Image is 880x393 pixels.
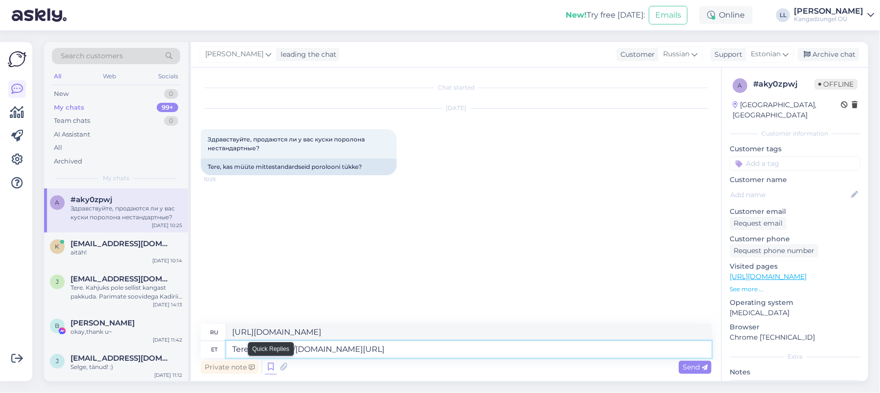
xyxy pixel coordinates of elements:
[205,49,263,60] span: [PERSON_NAME]
[730,308,860,318] p: [MEDICAL_DATA]
[730,272,807,281] a: [URL][DOMAIN_NAME]
[201,104,712,113] div: [DATE]
[54,143,62,153] div: All
[733,100,841,120] div: [GEOGRAPHIC_DATA], [GEOGRAPHIC_DATA]
[814,79,857,90] span: Offline
[208,136,366,152] span: Здравствуйте, продаются ли у вас куски поролона нестандартные?
[730,367,860,377] p: Notes
[152,257,182,264] div: [DATE] 10:14
[71,327,182,336] div: okay,thank u~
[54,116,90,126] div: Team chats
[55,199,60,206] span: a
[103,174,129,183] span: My chats
[157,103,178,113] div: 99+
[730,129,860,138] div: Customer information
[204,176,240,183] span: 10:25
[61,51,123,61] span: Search customers
[71,319,135,327] span: Bunny Wu
[730,189,849,200] input: Add name
[54,130,90,139] div: AI Assistant
[730,144,860,154] p: Customer tags
[794,15,863,23] div: Kangadzungel OÜ
[730,261,860,272] p: Visited pages
[201,361,259,374] div: Private note
[753,78,814,90] div: # aky0zpwj
[649,6,688,24] button: Emails
[711,49,742,60] div: Support
[8,50,26,69] img: Askly Logo
[52,70,63,83] div: All
[71,363,182,371] div: Selge, tänud! :)
[730,207,860,217] p: Customer email
[798,48,859,61] div: Archive chat
[730,322,860,332] p: Browser
[566,9,645,21] div: Try free [DATE]:
[54,89,69,99] div: New
[156,70,180,83] div: Socials
[730,285,860,294] p: See more ...
[71,204,182,222] div: Здравствуйте, продаются ли у вас куски поролона нестандартные?
[211,341,217,358] div: et
[152,222,182,229] div: [DATE] 10:25
[201,159,397,175] div: Tere, kas müüte mittestandardseid porolooni tükke?
[164,116,178,126] div: 0
[153,336,182,344] div: [DATE] 11:42
[101,70,119,83] div: Web
[71,283,182,301] div: Tere. Kahjuks pole sellist kangast pakkuda. Parimate soovidega Kadiriin Aare
[738,82,742,89] span: a
[730,352,860,361] div: Extra
[730,156,860,171] input: Add a tag
[71,239,172,248] span: knaaber@gmail.com
[617,49,655,60] div: Customer
[663,49,690,60] span: Russian
[730,298,860,308] p: Operating system
[699,6,753,24] div: Online
[730,234,860,244] p: Customer phone
[277,49,336,60] div: leading the chat
[683,363,708,371] span: Send
[55,243,60,250] span: k
[201,83,712,92] div: Chat started
[71,195,112,204] span: #aky0zpwj
[55,322,60,329] span: B
[730,217,786,230] div: Request email
[54,157,82,166] div: Archived
[210,324,218,341] div: ru
[226,324,712,341] textarea: [URL][DOMAIN_NAME]
[794,7,874,23] a: [PERSON_NAME]Kangadzungel OÜ
[751,49,781,60] span: Estonian
[71,354,172,363] span: joosepkunder@hotmail.com
[164,89,178,99] div: 0
[794,7,863,15] div: [PERSON_NAME]
[252,345,289,353] small: Quick Replies
[776,8,790,22] div: LL
[56,357,59,365] span: j
[154,371,182,379] div: [DATE] 11:12
[226,341,712,358] textarea: Tere kõikhttps://[DOMAIN_NAME][URL]
[730,175,860,185] p: Customer name
[730,332,860,343] p: Chrome [TECHNICAL_ID]
[566,10,587,20] b: New!
[153,301,182,308] div: [DATE] 14:13
[71,248,182,257] div: aitäh!
[56,278,59,285] span: j
[71,275,172,283] span: jacekszmidt1@gmail.com
[730,244,818,257] div: Request phone number
[54,103,84,113] div: My chats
